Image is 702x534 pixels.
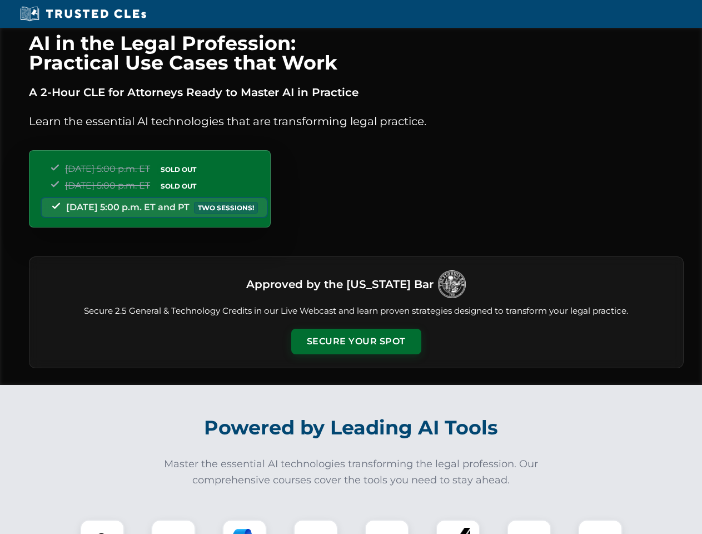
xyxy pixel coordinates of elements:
h1: AI in the Legal Profession: Practical Use Cases that Work [29,33,684,72]
span: SOLD OUT [157,164,200,175]
span: SOLD OUT [157,180,200,192]
p: Master the essential AI technologies transforming the legal profession. Our comprehensive courses... [157,456,546,488]
p: Learn the essential AI technologies that are transforming legal practice. [29,112,684,130]
img: Trusted CLEs [17,6,150,22]
span: [DATE] 5:00 p.m. ET [65,164,150,174]
h3: Approved by the [US_STATE] Bar [246,274,434,294]
button: Secure Your Spot [291,329,421,354]
h2: Powered by Leading AI Tools [43,408,659,447]
p: A 2-Hour CLE for Attorneys Ready to Master AI in Practice [29,83,684,101]
img: Logo [438,270,466,298]
p: Secure 2.5 General & Technology Credits in our Live Webcast and learn proven strategies designed ... [43,305,670,318]
span: [DATE] 5:00 p.m. ET [65,180,150,191]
